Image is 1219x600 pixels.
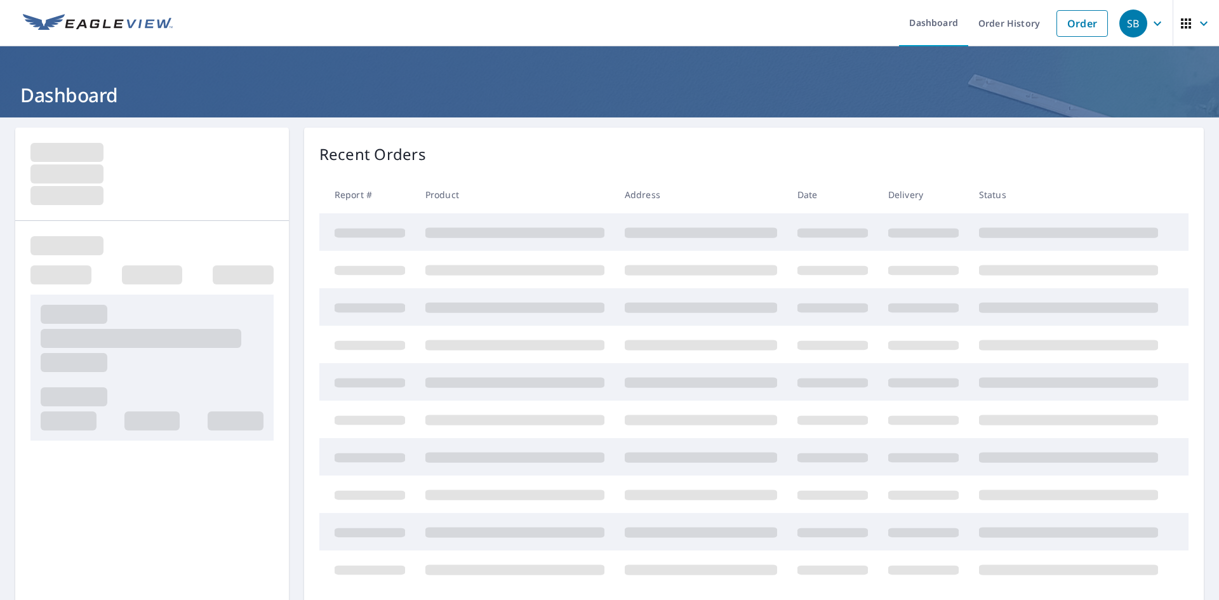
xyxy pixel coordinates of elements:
th: Report # [319,176,415,213]
h1: Dashboard [15,82,1204,108]
th: Status [969,176,1168,213]
img: EV Logo [23,14,173,33]
th: Date [787,176,878,213]
div: SB [1119,10,1147,37]
th: Product [415,176,615,213]
th: Address [615,176,787,213]
th: Delivery [878,176,969,213]
p: Recent Orders [319,143,426,166]
a: Order [1056,10,1108,37]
